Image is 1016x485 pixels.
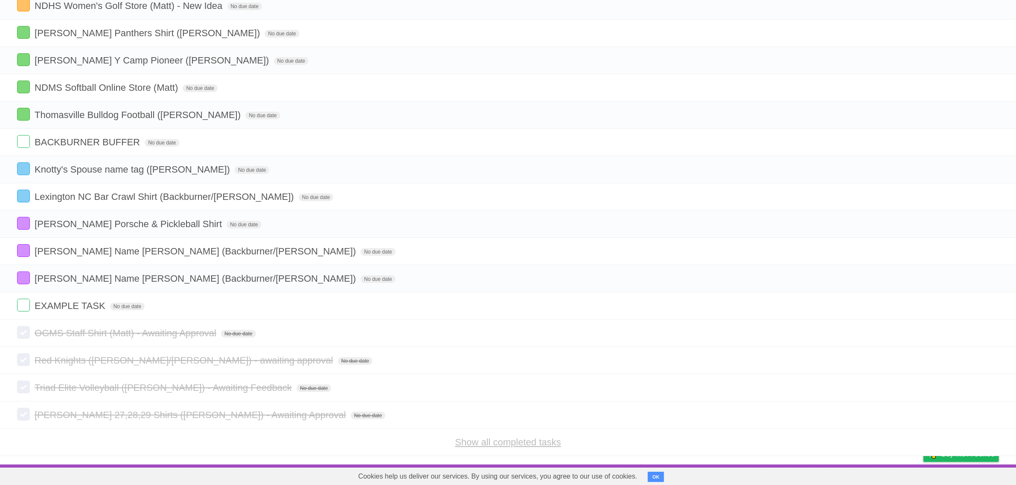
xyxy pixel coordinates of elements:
[35,328,218,338] span: OGMS Staff Shirt (Matt) - Awaiting Approval
[297,384,331,392] span: No due date
[35,28,262,38] span: [PERSON_NAME] Panthers Shirt ([PERSON_NAME])
[17,244,30,257] label: Done
[17,271,30,284] label: Done
[838,467,873,483] a: Developers
[35,382,294,393] span: Triad Elite Volleyball ([PERSON_NAME]) - Awaiting Feedback
[945,467,999,483] a: Suggest a feature
[455,437,561,447] a: Show all completed tasks
[17,353,30,366] label: Done
[17,135,30,148] label: Done
[338,357,373,365] span: No due date
[17,81,30,93] label: Done
[227,221,261,228] span: No due date
[35,164,232,175] span: Knotty's Spouse name tag ([PERSON_NAME])
[351,412,385,419] span: No due date
[221,330,256,338] span: No due date
[35,410,348,420] span: [PERSON_NAME] 27,28,29 Shirts ([PERSON_NAME]) - Awaiting Approval
[17,217,30,230] label: Done
[810,467,828,483] a: About
[35,219,224,229] span: [PERSON_NAME] Porsche & Pickleball Shirt
[17,190,30,202] label: Done
[17,326,30,339] label: Done
[35,55,271,66] span: [PERSON_NAME] Y Camp Pioneer ([PERSON_NAME])
[17,162,30,175] label: Done
[35,191,296,202] span: Lexington NC Bar Crawl Shirt (Backburner/[PERSON_NAME])
[35,300,107,311] span: EXAMPLE TASK
[941,447,995,462] span: Buy me a coffee
[17,26,30,39] label: Done
[17,299,30,312] label: Done
[35,137,142,147] span: BACKBURNER BUFFER
[35,82,180,93] span: NDMS Softball Online Store (Matt)
[227,3,262,10] span: No due date
[912,467,934,483] a: Privacy
[265,30,299,38] span: No due date
[35,355,335,366] span: Red Knights ([PERSON_NAME]/[PERSON_NAME]) - awaiting approval
[35,273,358,284] span: [PERSON_NAME] Name [PERSON_NAME] (Backburner/[PERSON_NAME])
[274,57,309,65] span: No due date
[183,84,217,92] span: No due date
[17,381,30,393] label: Done
[35,0,224,11] span: NDHS Women's Golf Store (Matt) - New Idea
[35,110,243,120] span: Thomasville Bulldog Football ([PERSON_NAME])
[245,112,280,119] span: No due date
[17,408,30,421] label: Done
[361,275,395,283] span: No due date
[17,53,30,66] label: Done
[145,139,179,147] span: No due date
[350,468,646,485] span: Cookies help us deliver our services. By using our services, you agree to our use of cookies.
[361,248,395,256] span: No due date
[17,108,30,121] label: Done
[35,246,358,257] span: [PERSON_NAME] Name [PERSON_NAME] (Backburner/[PERSON_NAME])
[648,472,664,482] button: OK
[299,193,333,201] span: No due date
[110,303,145,310] span: No due date
[883,467,902,483] a: Terms
[235,166,269,174] span: No due date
